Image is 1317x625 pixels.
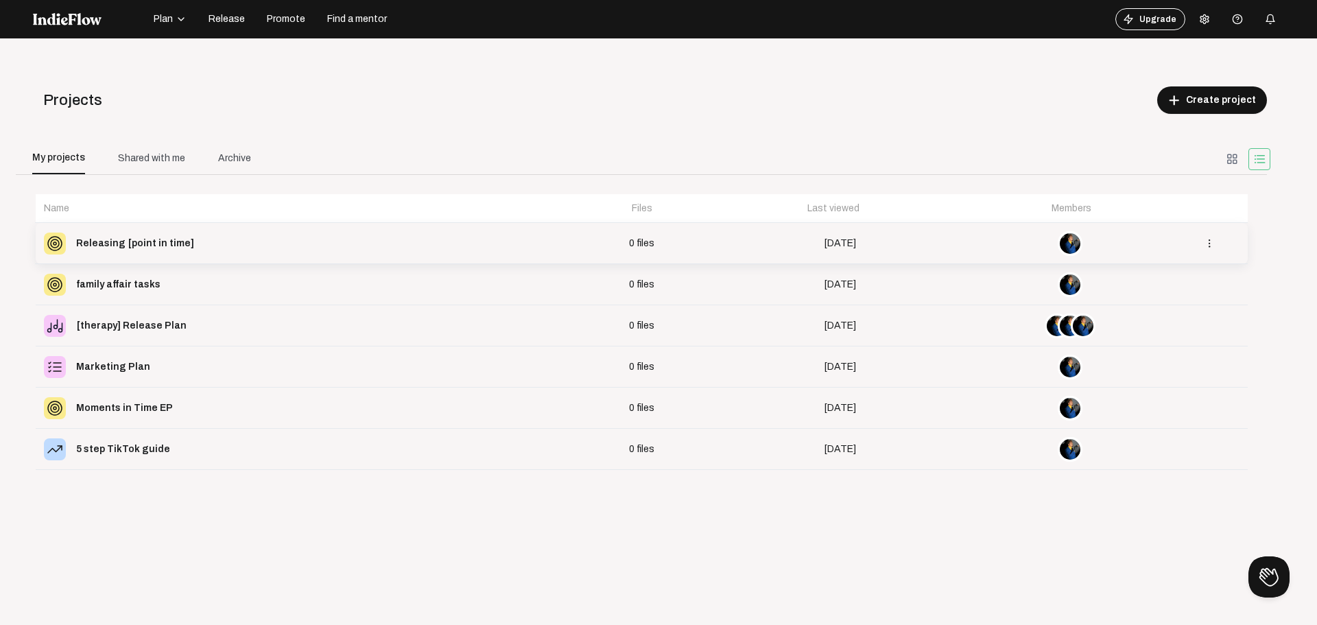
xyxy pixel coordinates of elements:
[76,234,194,253] div: Releasing [point in time]
[145,8,195,30] button: Plan
[574,194,709,223] th: Files
[1248,556,1290,598] iframe: Toggle Customer Support
[200,8,253,30] button: Release
[32,141,85,174] div: My projects
[76,440,170,459] div: 5 step TikTok guide
[709,429,971,470] td: [DATE]
[1168,94,1180,106] mat-icon: add
[319,8,395,30] button: Find a mentor
[1226,153,1238,165] mat-icon: grid_view
[1059,356,1081,378] img: thumb_ab6761610000e5eb185a47e9a6f02e25e2c450ad.jpeg
[574,388,709,429] td: 0 files
[267,12,305,26] span: Promote
[574,223,709,264] td: 0 files
[574,346,709,388] td: 0 files
[1059,315,1081,337] img: thumb_ab6761610000e5eb185a47e9a6f02e25e2c450ad.jpeg
[33,13,102,25] img: indieflow-logo-white.svg
[807,201,872,215] div: Last viewed
[1203,237,1215,250] mat-icon: more_vert
[76,275,161,294] div: family affair tasks
[1072,315,1094,337] img: thumb_ab6761610000e5eb185a47e9a6f02e25e2c450ad.jpeg
[1059,233,1081,255] img: thumb_ab6761610000e5eb185a47e9a6f02e25e2c450ad.jpeg
[709,305,971,346] td: [DATE]
[574,264,709,305] td: 0 files
[154,12,173,26] span: Plan
[1157,86,1267,114] button: Create project
[1253,153,1266,165] mat-icon: list
[209,12,245,26] span: Release
[574,305,709,346] td: 0 files
[218,151,251,165] div: Archive
[709,346,971,388] td: [DATE]
[709,388,971,429] td: [DATE]
[259,8,313,30] button: Promote
[574,429,709,470] td: 0 files
[807,201,859,215] div: Last viewed
[44,201,69,215] div: Name
[118,151,185,165] div: Shared with me
[1046,315,1068,337] img: thumb_ab6761610000e5eb185a47e9a6f02e25e2c450ad.jpeg
[76,399,173,418] div: Moments in Time EP
[76,316,187,335] div: [therapy] Release Plan
[1059,397,1081,419] img: thumb_ab6761610000e5eb185a47e9a6f02e25e2c450ad.jpeg
[1115,8,1185,30] button: Upgrade
[76,357,150,377] div: Marketing Plan
[1186,93,1256,107] span: Create project
[44,201,567,215] div: Name
[709,264,971,305] td: [DATE]
[709,223,971,264] td: [DATE]
[327,12,387,26] span: Find a mentor
[971,194,1172,223] th: Members
[1059,438,1081,460] img: thumb_ab6761610000e5eb185a47e9a6f02e25e2c450ad.jpeg
[1059,274,1081,296] img: thumb_ab6761610000e5eb185a47e9a6f02e25e2c450ad.jpeg
[43,89,102,112] span: Projects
